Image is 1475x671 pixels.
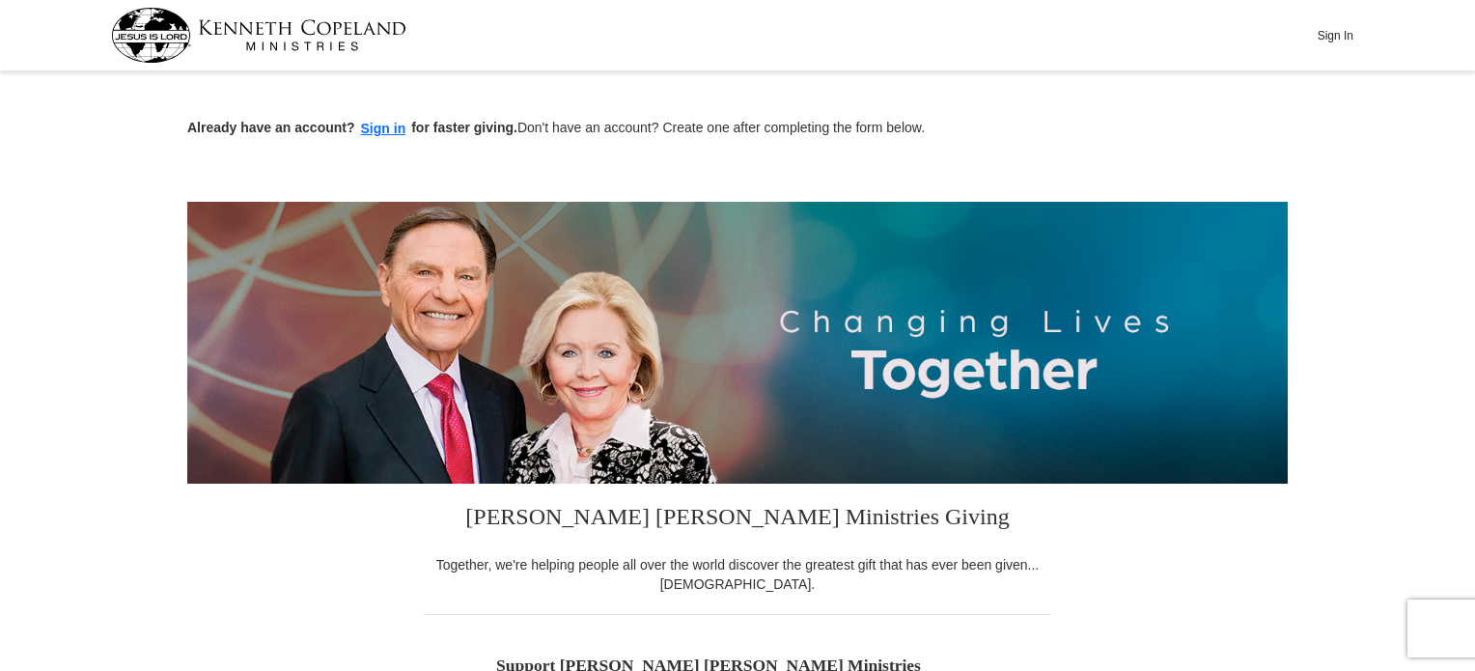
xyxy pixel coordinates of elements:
[187,120,517,135] strong: Already have an account? for faster giving.
[187,118,1288,140] p: Don't have an account? Create one after completing the form below.
[424,555,1051,594] div: Together, we're helping people all over the world discover the greatest gift that has ever been g...
[424,484,1051,555] h3: [PERSON_NAME] [PERSON_NAME] Ministries Giving
[1306,20,1364,50] button: Sign In
[355,118,412,140] button: Sign in
[111,8,406,63] img: kcm-header-logo.svg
